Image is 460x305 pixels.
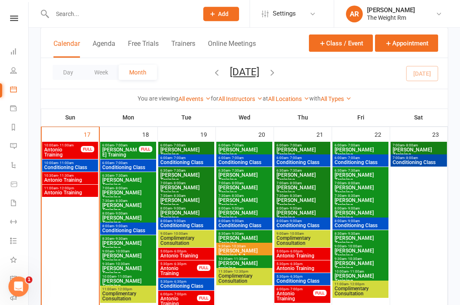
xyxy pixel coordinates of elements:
[218,270,271,273] span: 11:30am
[93,40,115,58] button: Agenda
[41,109,99,126] th: Sun
[160,207,213,210] span: 8:00am
[375,127,390,141] div: 22
[334,270,387,273] span: 10:00am
[313,290,327,296] div: FULL
[432,127,447,141] div: 23
[218,172,271,183] span: [PERSON_NAME] Training
[289,287,303,291] span: - 7:00pm
[172,219,186,223] span: - 9:00am
[84,65,119,80] button: Week
[102,275,154,278] span: 10:00am
[114,212,128,215] span: - 9:00am
[208,40,256,58] button: Online Meetings
[102,237,154,241] span: 8:30am
[173,249,186,253] span: - 6:00pm
[218,223,271,228] span: Conditioning Class
[334,194,387,198] span: 7:30am
[230,181,244,185] span: - 8:00am
[172,156,186,160] span: - 7:00am
[160,253,213,258] span: Antonio Training
[102,199,154,203] span: 7:30am
[288,232,304,236] span: - 10:00am
[288,219,302,223] span: - 9:00am
[230,156,244,160] span: - 7:00am
[119,65,157,80] button: Month
[276,207,329,210] span: 8:00am
[44,190,96,195] span: Antonio Training
[232,270,248,273] span: - 12:30pm
[102,278,154,289] span: [PERSON_NAME] Training
[375,34,438,52] button: Appointment
[172,207,186,210] span: - 9:00am
[334,169,387,172] span: 6:30am
[114,249,130,253] span: - 10:00am
[44,143,81,147] span: 10:00am
[334,261,387,271] span: [PERSON_NAME] Training
[102,190,154,200] span: [PERSON_NAME] Training
[334,219,387,223] span: 8:00am
[404,143,418,147] span: - 8:00am
[230,194,244,198] span: - 8:30am
[173,292,186,296] span: - 7:00pm
[218,210,271,220] span: [PERSON_NAME] Training
[160,262,197,266] span: 5:30pm
[288,169,302,172] span: - 7:30am
[230,219,244,223] span: - 9:00am
[258,127,274,141] div: 20
[173,280,186,284] span: - 6:30pm
[160,194,213,198] span: 7:30am
[114,186,128,190] span: - 8:00am
[276,143,329,147] span: 6:00am
[102,215,154,225] span: [PERSON_NAME] Training
[44,161,96,165] span: 10:00am
[218,244,271,248] span: 9:30am
[288,156,302,160] span: - 7:00am
[276,147,329,157] span: [PERSON_NAME] Training
[230,66,259,78] button: [DATE]
[218,156,271,160] span: 6:00am
[334,236,387,246] span: [PERSON_NAME] Training
[114,237,128,241] span: - 9:30am
[276,219,329,223] span: 8:00am
[276,185,329,195] span: [PERSON_NAME] Training
[160,249,213,253] span: 5:00pm
[160,223,213,228] span: Conditioning Class
[346,232,360,236] span: - 9:30am
[102,249,154,253] span: 9:00am
[334,172,387,183] span: [PERSON_NAME] Training
[276,266,329,271] span: Antonio Training
[102,143,139,147] span: 6:00am
[334,248,387,258] span: [PERSON_NAME] Training
[346,169,360,172] span: - 7:30am
[218,273,271,284] span: Complimentary Consultation
[44,147,81,157] span: Antonio Training
[172,143,186,147] span: - 7:00am
[218,232,271,236] span: 8:30am
[334,223,387,228] span: Conditioning Class
[276,253,329,258] span: Antonio Training
[230,244,246,248] span: - 10:30am
[102,165,154,170] span: Conditioning Class
[392,160,445,165] span: Conditioning Class
[10,81,29,100] a: Calendar
[334,160,387,165] span: Conditioning Class
[268,95,309,102] a: All Locations
[160,143,213,147] span: 6:00am
[334,198,387,208] span: [PERSON_NAME] Training
[230,143,244,147] span: - 7:00am
[203,7,239,21] button: Add
[128,40,159,58] button: Free Trials
[288,207,302,210] span: - 9:00am
[160,181,213,185] span: 7:00am
[276,160,329,165] span: Conditioning Class
[102,178,154,188] span: [PERSON_NAME] Training
[114,143,128,147] span: - 7:00am
[53,40,80,58] button: Calendar
[334,232,387,236] span: 8:30am
[276,194,329,198] span: 7:30am
[218,198,271,208] span: [PERSON_NAME] Training
[276,181,329,185] span: 7:00am
[334,286,387,296] span: Complimentary Consultation
[218,11,229,17] span: Add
